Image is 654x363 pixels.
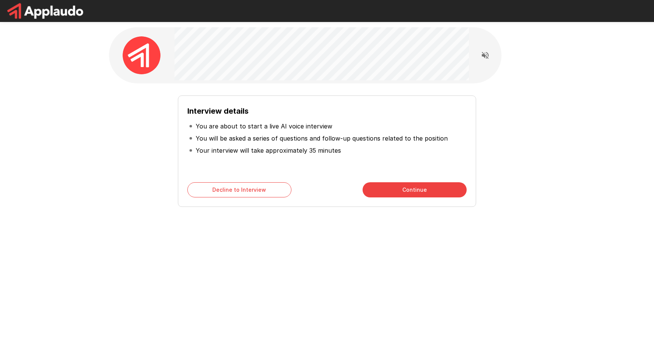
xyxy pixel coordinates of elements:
button: Continue [363,182,467,197]
img: applaudo_avatar.png [123,36,160,74]
b: Interview details [187,106,249,116]
p: You are about to start a live AI voice interview [196,122,332,131]
button: Read questions aloud [478,48,493,63]
button: Decline to Interview [187,182,291,197]
p: You will be asked a series of questions and follow-up questions related to the position [196,134,448,143]
p: Your interview will take approximately 35 minutes [196,146,341,155]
